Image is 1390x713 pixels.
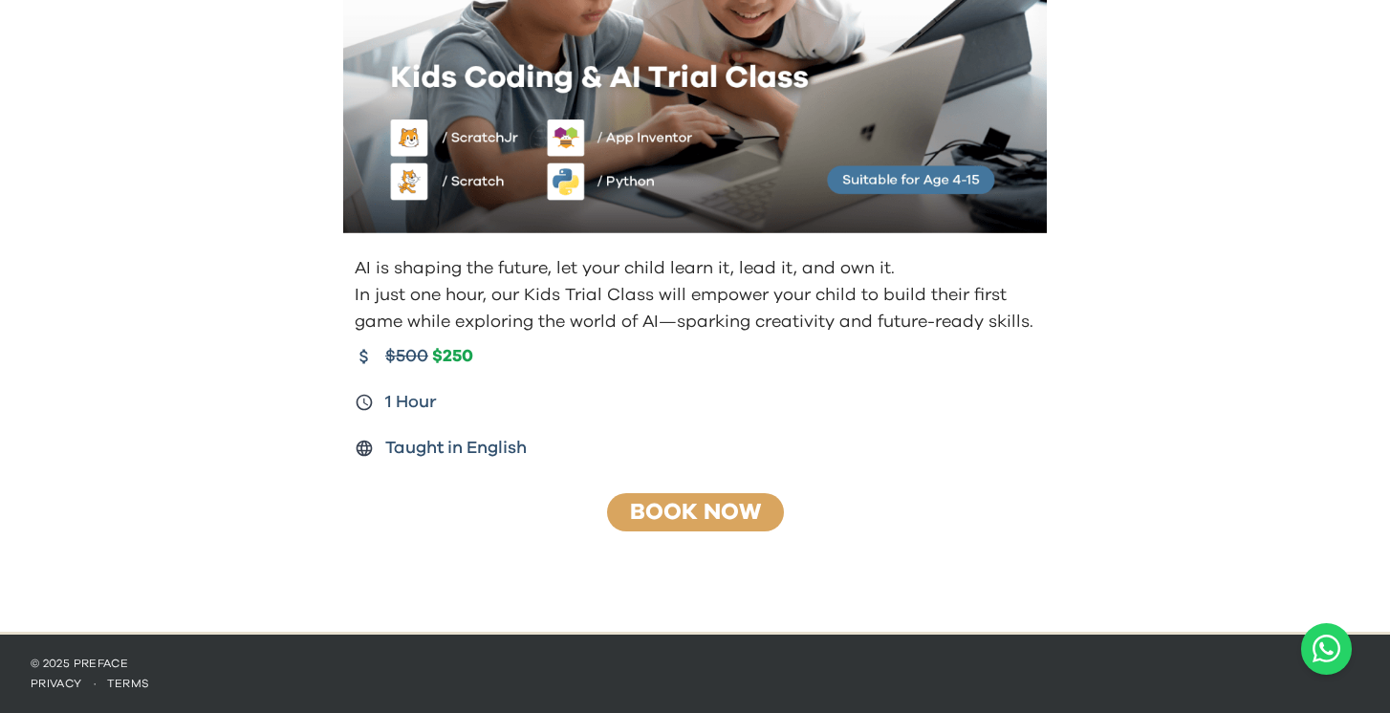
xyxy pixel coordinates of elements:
[385,389,437,416] span: 1 Hour
[630,501,761,524] a: Book Now
[385,343,428,370] span: $500
[432,346,473,368] span: $250
[385,435,527,462] span: Taught in English
[355,255,1039,282] p: AI is shaping the future, let your child learn it, lead it, and own it.
[31,656,1359,671] p: © 2025 Preface
[601,492,790,532] button: Book Now
[31,678,82,689] a: privacy
[107,678,150,689] a: terms
[82,678,107,689] span: ·
[1301,623,1352,675] button: Open WhatsApp chat
[355,282,1039,335] p: In just one hour, our Kids Trial Class will empower your child to build their first game while ex...
[1301,623,1352,675] a: Chat with us on WhatsApp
